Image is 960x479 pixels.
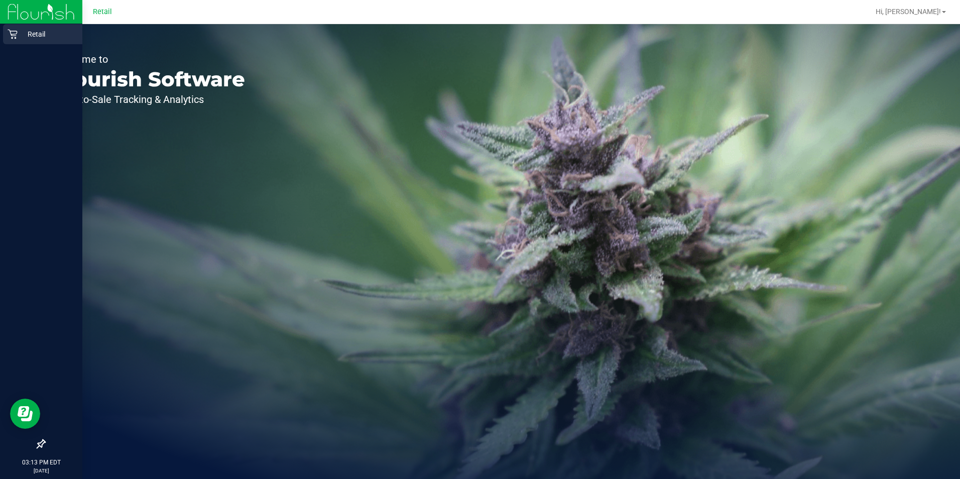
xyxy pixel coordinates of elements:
p: Welcome to [54,54,245,64]
p: [DATE] [5,467,78,474]
p: Flourish Software [54,69,245,89]
p: Retail [18,28,78,40]
p: 03:13 PM EDT [5,458,78,467]
span: Retail [93,8,112,16]
span: Hi, [PERSON_NAME]! [876,8,941,16]
inline-svg: Retail [8,29,18,39]
iframe: Resource center [10,399,40,429]
p: Seed-to-Sale Tracking & Analytics [54,94,245,104]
